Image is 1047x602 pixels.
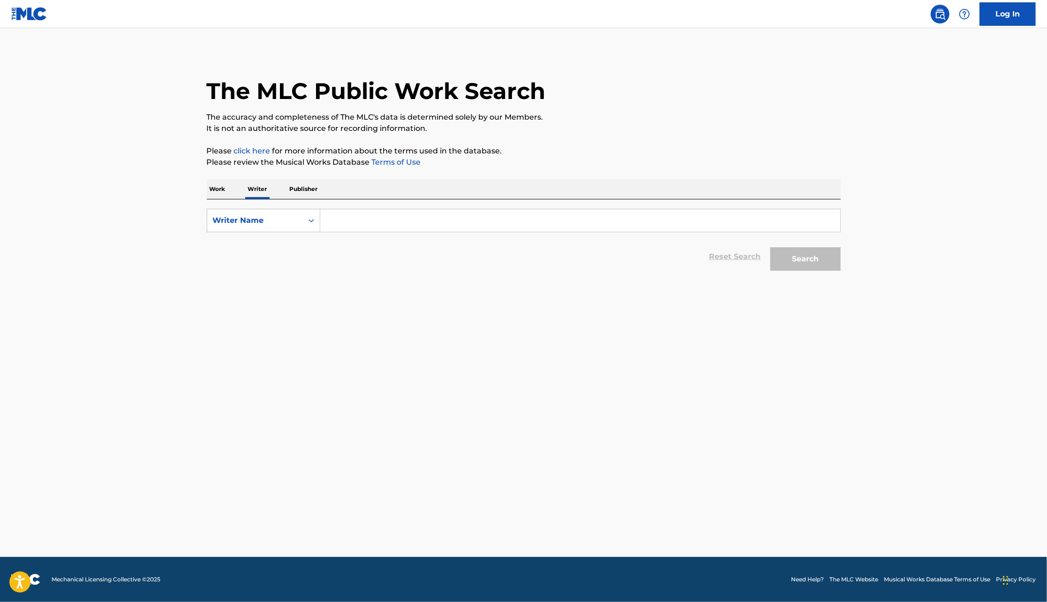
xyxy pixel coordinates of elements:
[234,146,271,155] a: click here
[996,575,1036,584] a: Privacy Policy
[287,179,321,199] p: Publisher
[1003,566,1009,594] div: Drag
[207,157,841,168] p: Please review the Musical Works Database
[245,179,270,199] p: Writer
[934,8,946,20] img: search
[207,112,841,123] p: The accuracy and completeness of The MLC's data is determined solely by our Members.
[955,5,974,23] div: Help
[207,145,841,157] p: Please for more information about the terms used in the database.
[959,8,970,20] img: help
[207,179,228,199] p: Work
[791,575,824,584] a: Need Help?
[931,5,949,23] a: Public Search
[979,2,1036,26] a: Log In
[829,575,878,584] a: The MLC Website
[52,575,160,584] span: Mechanical Licensing Collective © 2025
[1000,557,1047,602] iframe: Chat Widget
[884,575,990,584] a: Musical Works Database Terms of Use
[207,209,841,275] form: Search Form
[207,123,841,134] p: It is not an authoritative source for recording information.
[207,77,546,105] h1: The MLC Public Work Search
[370,158,421,167] a: Terms of Use
[11,7,47,21] img: MLC Logo
[11,574,40,585] img: logo
[213,215,297,226] div: Writer Name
